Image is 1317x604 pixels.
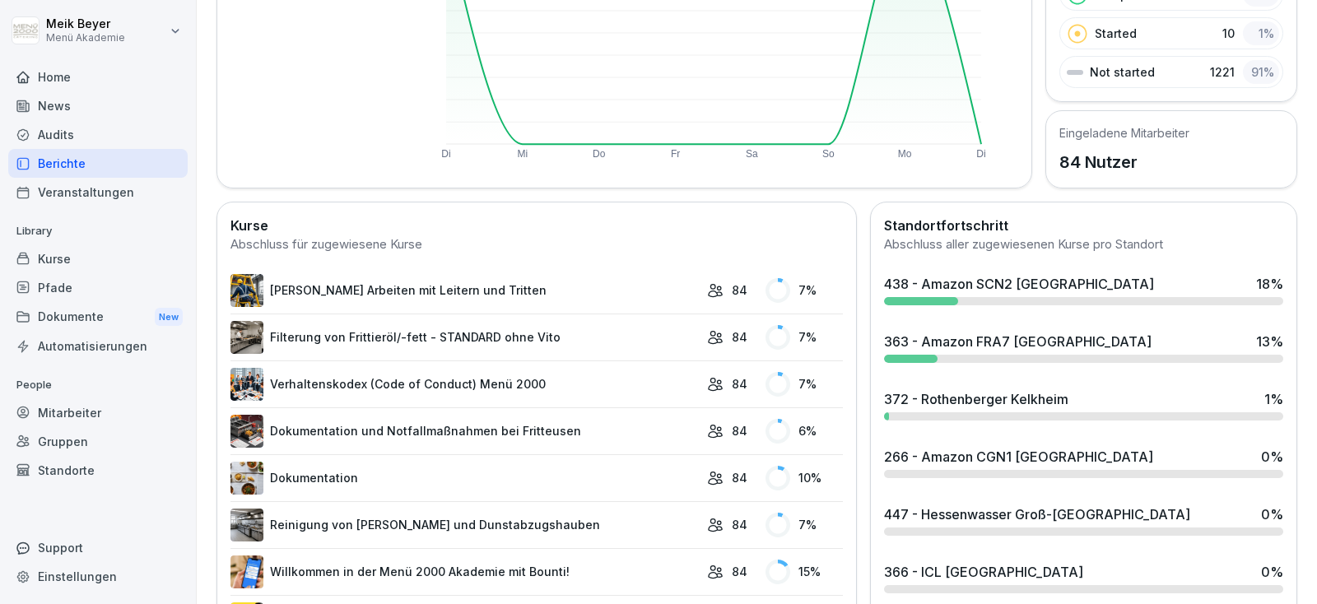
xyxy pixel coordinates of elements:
[766,278,843,303] div: 7 %
[976,148,985,160] text: Di
[230,415,699,448] a: Dokumentation und Notfallmaßnahmen bei Fritteusen
[8,302,188,332] a: DokumenteNew
[1243,21,1279,45] div: 1 %
[1059,150,1189,174] p: 84 Nutzer
[230,274,699,307] a: [PERSON_NAME] Arbeiten mit Leitern und Tritten
[1222,25,1235,42] p: 10
[732,375,747,393] p: 84
[230,509,263,541] img: mfnj94a6vgl4cypi86l5ezmw.png
[1261,562,1283,582] div: 0 %
[732,563,747,580] p: 84
[746,148,758,160] text: Sa
[230,235,843,254] div: Abschluss für zugewiesene Kurse
[230,274,263,307] img: v7bxruicv7vvt4ltkcopmkzf.png
[46,17,125,31] p: Meik Beyer
[593,148,606,160] text: Do
[884,235,1283,254] div: Abschluss aller zugewiesenen Kurse pro Standort
[732,516,747,533] p: 84
[230,216,843,235] h2: Kurse
[732,328,747,346] p: 84
[441,148,450,160] text: Di
[8,398,188,427] a: Mitarbeiter
[8,218,188,244] p: Library
[230,509,699,541] a: Reinigung von [PERSON_NAME] und Dunstabzugshauben
[155,308,183,327] div: New
[877,440,1290,485] a: 266 - Amazon CGN1 [GEOGRAPHIC_DATA]0%
[230,462,699,495] a: Dokumentation
[8,120,188,149] a: Audits
[766,513,843,537] div: 7 %
[766,325,843,350] div: 7 %
[46,32,125,44] p: Menü Akademie
[1256,332,1283,351] div: 13 %
[1243,60,1279,84] div: 91 %
[1264,389,1283,409] div: 1 %
[230,555,699,588] a: Willkommen in der Menü 2000 Akademie mit Bounti!
[8,273,188,302] a: Pfade
[766,466,843,490] div: 10 %
[766,419,843,444] div: 6 %
[877,555,1290,600] a: 366 - ICL [GEOGRAPHIC_DATA]0%
[8,63,188,91] a: Home
[1256,274,1283,294] div: 18 %
[8,427,188,456] a: Gruppen
[884,504,1190,524] div: 447 - Hessenwasser Groß-[GEOGRAPHIC_DATA]
[877,267,1290,312] a: 438 - Amazon SCN2 [GEOGRAPHIC_DATA]18%
[8,456,188,485] a: Standorte
[8,91,188,120] a: News
[732,422,747,439] p: 84
[884,389,1068,409] div: 372 - Rothenberger Kelkheim
[230,321,263,354] img: lnrteyew03wyeg2dvomajll7.png
[766,372,843,397] div: 7 %
[732,281,747,299] p: 84
[877,325,1290,369] a: 363 - Amazon FRA7 [GEOGRAPHIC_DATA]13%
[766,560,843,584] div: 15 %
[8,562,188,591] a: Einstellungen
[8,372,188,398] p: People
[884,562,1083,582] div: 366 - ICL [GEOGRAPHIC_DATA]
[230,415,263,448] img: t30obnioake0y3p0okzoia1o.png
[230,462,263,495] img: jg117puhp44y4en97z3zv7dk.png
[230,555,263,588] img: xh3bnih80d1pxcetv9zsuevg.png
[8,178,188,207] a: Veranstaltungen
[884,216,1283,235] h2: Standortfortschritt
[884,447,1153,467] div: 266 - Amazon CGN1 [GEOGRAPHIC_DATA]
[8,302,188,332] div: Dokumente
[884,274,1154,294] div: 438 - Amazon SCN2 [GEOGRAPHIC_DATA]
[822,148,835,160] text: So
[1261,447,1283,467] div: 0 %
[877,383,1290,427] a: 372 - Rothenberger Kelkheim1%
[8,332,188,360] a: Automatisierungen
[898,148,912,160] text: Mo
[1090,63,1155,81] p: Not started
[671,148,680,160] text: Fr
[732,469,747,486] p: 84
[1059,124,1189,142] h5: Eingeladene Mitarbeiter
[230,368,699,401] a: Verhaltenskodex (Code of Conduct) Menü 2000
[8,244,188,273] a: Kurse
[1210,63,1235,81] p: 1221
[230,368,263,401] img: hh3kvobgi93e94d22i1c6810.png
[8,149,188,178] a: Berichte
[1261,504,1283,524] div: 0 %
[230,321,699,354] a: Filterung von Frittieröl/-fett - STANDARD ohne Vito
[8,533,188,562] div: Support
[884,332,1152,351] div: 363 - Amazon FRA7 [GEOGRAPHIC_DATA]
[517,148,528,160] text: Mi
[1095,25,1137,42] p: Started
[877,498,1290,542] a: 447 - Hessenwasser Groß-[GEOGRAPHIC_DATA]0%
